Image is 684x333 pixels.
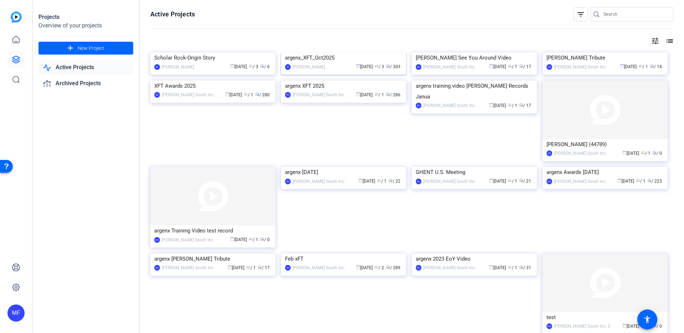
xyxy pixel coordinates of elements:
div: [PERSON_NAME] South Inc. [162,236,214,244]
div: MF [285,64,291,70]
div: argenx_XFT_Oct2025 [285,52,402,63]
span: / 3 [249,64,258,69]
span: / 0 [652,324,662,329]
mat-icon: tune [651,37,659,45]
span: [DATE] [356,265,373,270]
span: calendar_today [489,103,493,107]
span: group [249,237,253,241]
span: / 289 [386,265,400,270]
span: / 22 [388,179,400,184]
span: radio [519,178,523,183]
div: BSI [416,103,421,108]
span: / 6 [260,64,270,69]
div: argenx 2023 EoY Video [416,253,533,264]
div: [PERSON_NAME] South Inc. [423,102,476,109]
img: blue-gradient.svg [11,11,22,22]
div: BSI [285,265,291,271]
span: calendar_today [356,64,360,68]
input: Search [603,10,668,19]
span: / 280 [255,92,270,97]
span: radio [386,92,390,96]
span: calendar_today [230,237,234,241]
span: [DATE] [489,103,506,108]
span: [DATE] [358,179,375,184]
span: / 223 [647,179,662,184]
span: radio [652,150,657,155]
div: [PERSON_NAME] [162,63,194,71]
mat-icon: list [665,37,673,45]
span: [DATE] [617,179,634,184]
span: radio [647,178,652,183]
div: [PERSON_NAME] South Inc. [292,91,345,98]
span: radio [519,64,523,68]
div: Scholar Rock-Origin Story [154,52,271,63]
span: / 0 [652,151,662,156]
div: [PERSON_NAME] [292,63,325,71]
span: calendar_today [622,323,627,328]
div: [PERSON_NAME] South Inc. [162,264,214,271]
mat-icon: add [66,44,75,53]
span: group [374,64,379,68]
div: [PERSON_NAME] South Inc. [162,91,214,98]
span: [DATE] [225,92,242,97]
div: argenx training video [PERSON_NAME] Records Janua [416,81,533,102]
a: Active Projects [38,60,133,75]
span: / 21 [519,179,531,184]
span: / 1 [508,103,517,108]
div: BSI [154,237,160,243]
div: [PERSON_NAME] South Inc. [292,264,345,271]
div: Overview of your projects [38,21,133,30]
div: BSI [154,92,160,98]
div: BSI [546,150,552,156]
span: / 1 [249,237,258,242]
div: MF [7,304,25,322]
span: group [246,265,250,269]
span: / 1 [641,151,651,156]
div: BC [154,64,160,70]
span: / 1 [508,64,517,69]
span: / 17 [519,64,531,69]
span: calendar_today [228,265,232,269]
span: group [374,265,379,269]
span: group [244,92,248,96]
div: argenx Training Video test record [154,225,271,236]
span: New Project [78,45,104,52]
a: Archived Projects [38,76,133,91]
div: argenx XFT 2025 [285,81,402,91]
div: [PERSON_NAME] South Inc. [292,178,345,185]
div: Feb xFT [285,253,402,264]
span: [DATE] [620,64,637,69]
div: BSI [416,179,421,184]
span: radio [519,103,523,107]
button: New Project [38,42,133,55]
span: / 14 [650,64,662,69]
span: / 0 [260,237,270,242]
span: group [636,178,640,183]
span: [DATE] [230,64,247,69]
div: BSI [285,179,291,184]
span: group [377,178,381,183]
span: [DATE] [230,237,247,242]
span: radio [650,64,654,68]
span: group [374,92,379,96]
span: calendar_today [620,64,624,68]
span: radio [519,265,523,269]
div: BSI [154,265,160,271]
div: BSI [285,92,291,98]
div: test [546,312,664,323]
span: radio [258,265,262,269]
h1: Active Projects [150,10,195,19]
span: [DATE] [489,64,506,69]
mat-icon: accessibility [643,315,652,324]
mat-icon: filter_list [576,10,585,19]
span: radio [386,265,390,269]
span: / 1 [246,265,256,270]
div: argenx Awards [DATE] [546,167,664,178]
span: group [638,64,643,68]
span: group [508,178,512,183]
span: / 1 [636,179,646,184]
span: / 3 [374,64,384,69]
div: argenx [DATE] [285,167,402,178]
span: calendar_today [489,64,493,68]
div: argenx [PERSON_NAME] Tribute [154,253,271,264]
